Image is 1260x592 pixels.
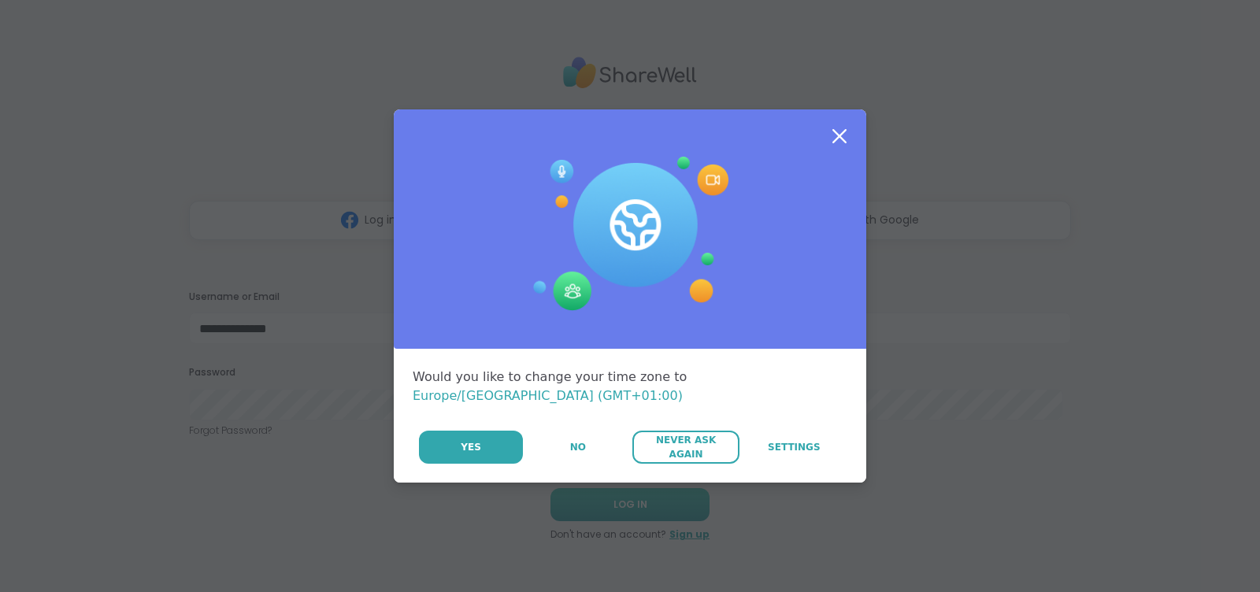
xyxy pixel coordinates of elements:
[640,433,731,461] span: Never Ask Again
[413,368,847,405] div: Would you like to change your time zone to
[413,388,683,403] span: Europe/[GEOGRAPHIC_DATA] (GMT+01:00)
[632,431,739,464] button: Never Ask Again
[419,431,523,464] button: Yes
[768,440,821,454] span: Settings
[461,440,481,454] span: Yes
[524,431,631,464] button: No
[570,440,586,454] span: No
[532,157,728,311] img: Session Experience
[741,431,847,464] a: Settings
